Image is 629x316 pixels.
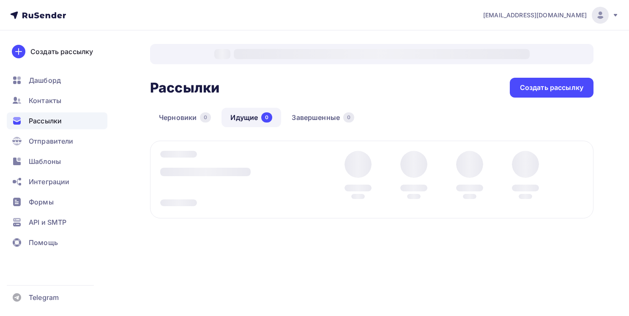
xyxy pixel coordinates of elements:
[29,136,74,146] span: Отправители
[29,292,59,302] span: Telegram
[29,75,61,85] span: Дашборд
[29,217,66,227] span: API и SMTP
[29,156,61,166] span: Шаблоны
[7,92,107,109] a: Контакты
[29,95,61,106] span: Контакты
[30,46,93,57] div: Создать рассылку
[261,112,272,123] div: 0
[483,11,587,19] span: [EMAIL_ADDRESS][DOMAIN_NAME]
[7,133,107,150] a: Отправители
[29,197,54,207] span: Формы
[150,108,220,127] a: Черновики0
[29,237,58,248] span: Помощь
[520,83,583,93] div: Создать рассылку
[7,72,107,89] a: Дашборд
[283,108,363,127] a: Завершенные0
[7,153,107,170] a: Шаблоны
[222,108,281,127] a: Идущие0
[483,7,619,24] a: [EMAIL_ADDRESS][DOMAIN_NAME]
[150,79,219,96] h2: Рассылки
[29,116,62,126] span: Рассылки
[200,112,211,123] div: 0
[7,112,107,129] a: Рассылки
[7,193,107,210] a: Формы
[343,112,354,123] div: 0
[29,177,69,187] span: Интеграции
